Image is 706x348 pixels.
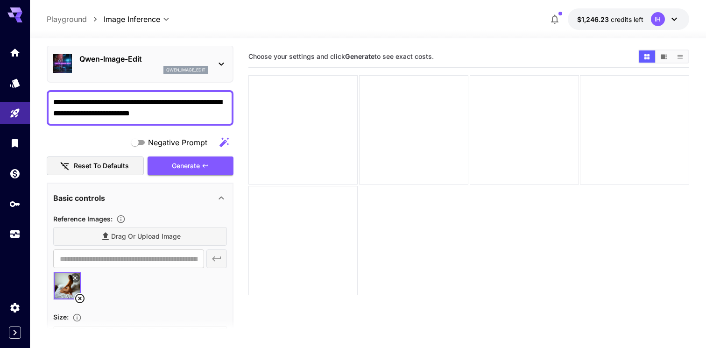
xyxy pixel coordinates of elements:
button: Reset to defaults [47,156,144,176]
div: Qwen-Image-Editqwen_image_edit [53,50,227,78]
button: Show images in list view [672,50,688,63]
p: qwen_image_edit [166,67,205,73]
button: Show images in grid view [639,50,655,63]
div: IH [651,12,665,26]
span: Reference Images : [53,215,113,223]
button: Show images in video view [656,50,672,63]
button: Upload a reference image to guide the result. This is needed for Image-to-Image or Inpainting. Su... [113,214,129,224]
div: $1,246.22944 [577,14,643,24]
a: Playground [47,14,87,25]
span: credits left [611,15,643,23]
div: Playground [9,107,21,119]
div: API Keys [9,198,21,210]
button: Generate [148,156,233,176]
span: $1,246.23 [577,15,611,23]
div: Wallet [9,168,21,179]
div: Basic controls [53,187,227,209]
span: Choose your settings and click to see exact costs. [248,52,434,60]
div: Library [9,137,21,149]
nav: breadcrumb [47,14,104,25]
span: Negative Prompt [148,137,207,148]
button: Expand sidebar [9,327,21,339]
div: Home [9,47,21,58]
span: Image Inference [104,14,160,25]
div: Models [9,77,21,89]
p: Basic controls [53,192,105,204]
button: $1,246.22944IH [568,8,689,30]
button: Adjust the dimensions of the generated image by specifying its width and height in pixels, or sel... [69,313,85,322]
span: Size : [53,313,69,321]
b: Generate [345,52,374,60]
div: Usage [9,228,21,240]
p: Qwen-Image-Edit [79,53,208,64]
div: Show images in grid viewShow images in video viewShow images in list view [638,50,689,64]
span: Generate [172,160,200,172]
div: Settings [9,302,21,313]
